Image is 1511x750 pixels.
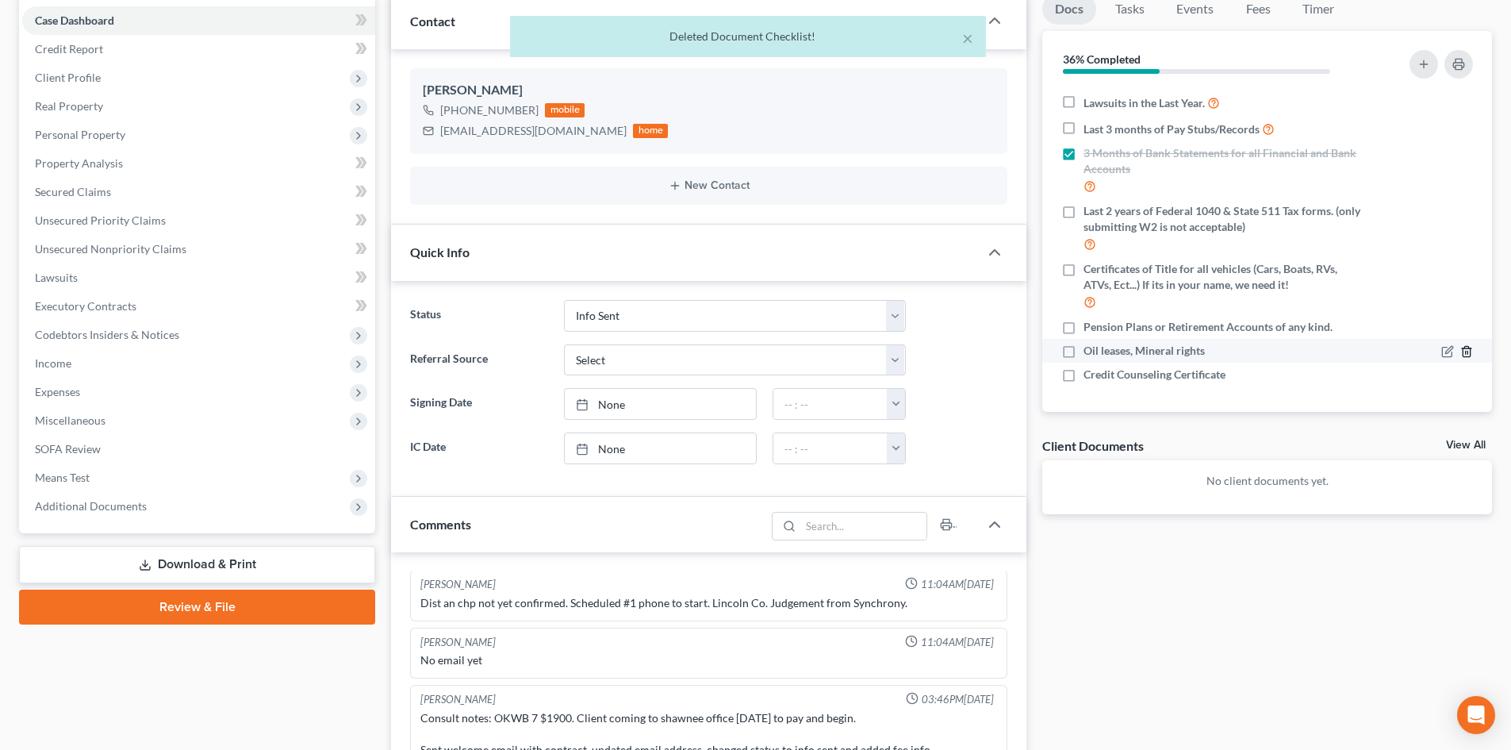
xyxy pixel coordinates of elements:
a: Unsecured Nonpriority Claims [22,235,375,263]
span: Miscellaneous [35,413,105,427]
div: [PERSON_NAME] [420,635,496,650]
div: [PERSON_NAME] [420,577,496,592]
input: -- : -- [773,389,888,419]
span: SOFA Review [35,442,101,456]
label: IC Date [402,433,555,464]
button: × [962,29,973,48]
span: Last 3 months of Pay Stubs/Records [1083,121,1260,137]
span: Secured Claims [35,185,111,198]
span: Personal Property [35,128,125,141]
span: 3 Months of Bank Statements for all Financial and Bank Accounts [1083,145,1366,177]
span: Case Dashboard [35,13,114,27]
input: -- : -- [773,433,888,463]
a: Property Analysis [22,149,375,178]
p: No client documents yet. [1055,473,1479,489]
span: Expenses [35,385,80,398]
div: [PERSON_NAME] [423,81,995,100]
button: New Contact [423,179,995,192]
a: Lawsuits [22,263,375,292]
a: Download & Print [19,546,375,583]
span: Income [35,356,71,370]
div: home [633,124,668,138]
a: None [565,433,756,463]
label: Status [402,300,555,332]
span: 11:04AM[DATE] [921,577,994,592]
span: Client Profile [35,71,101,84]
span: Executory Contracts [35,299,136,313]
div: [PHONE_NUMBER] [440,102,539,118]
span: Credit Counseling Certificate [1083,367,1225,383]
span: Means Test [35,471,90,484]
div: Deleted Document Checklist! [523,29,973,44]
span: Comments [410,517,471,532]
label: Referral Source [402,344,555,376]
a: Executory Contracts [22,292,375,321]
a: None [565,389,756,419]
a: Case Dashboard [22,6,375,35]
span: Certificates of Title for all vehicles (Cars, Boats, RVs, ATVs, Ect...) If its in your name, we n... [1083,261,1366,293]
a: View All [1446,440,1486,451]
div: Dist an chp not yet confirmed. Scheduled #1 phone to start. Lincoln Co. Judgement from Synchrony. [420,595,997,611]
span: 11:04AM[DATE] [921,635,994,650]
span: Lawsuits in the Last Year. [1083,95,1205,111]
span: Lawsuits [35,271,78,284]
div: Client Documents [1042,437,1144,454]
label: Signing Date [402,388,555,420]
strong: 36% Completed [1063,52,1141,66]
div: [PERSON_NAME] [420,692,496,707]
div: No email yet [420,652,997,668]
a: Secured Claims [22,178,375,206]
span: Unsecured Priority Claims [35,213,166,227]
a: SOFA Review [22,435,375,463]
span: Unsecured Nonpriority Claims [35,242,186,256]
div: mobile [545,103,585,117]
span: Codebtors Insiders & Notices [35,328,179,341]
span: Contact [410,13,455,29]
input: Search... [801,513,927,540]
div: [EMAIL_ADDRESS][DOMAIN_NAME] [440,123,627,139]
div: Open Intercom Messenger [1457,696,1495,734]
span: Additional Documents [35,499,147,513]
a: Unsecured Priority Claims [22,206,375,235]
span: Last 2 years of Federal 1040 & State 511 Tax forms. (only submitting W2 is not acceptable) [1083,203,1366,235]
span: Real Property [35,99,103,113]
span: Property Analysis [35,156,123,170]
span: 03:46PM[DATE] [922,692,994,707]
span: Oil leases, Mineral rights [1083,343,1205,359]
span: Quick Info [410,244,470,260]
span: Pension Plans or Retirement Accounts of any kind. [1083,319,1333,335]
a: Review & File [19,590,375,625]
